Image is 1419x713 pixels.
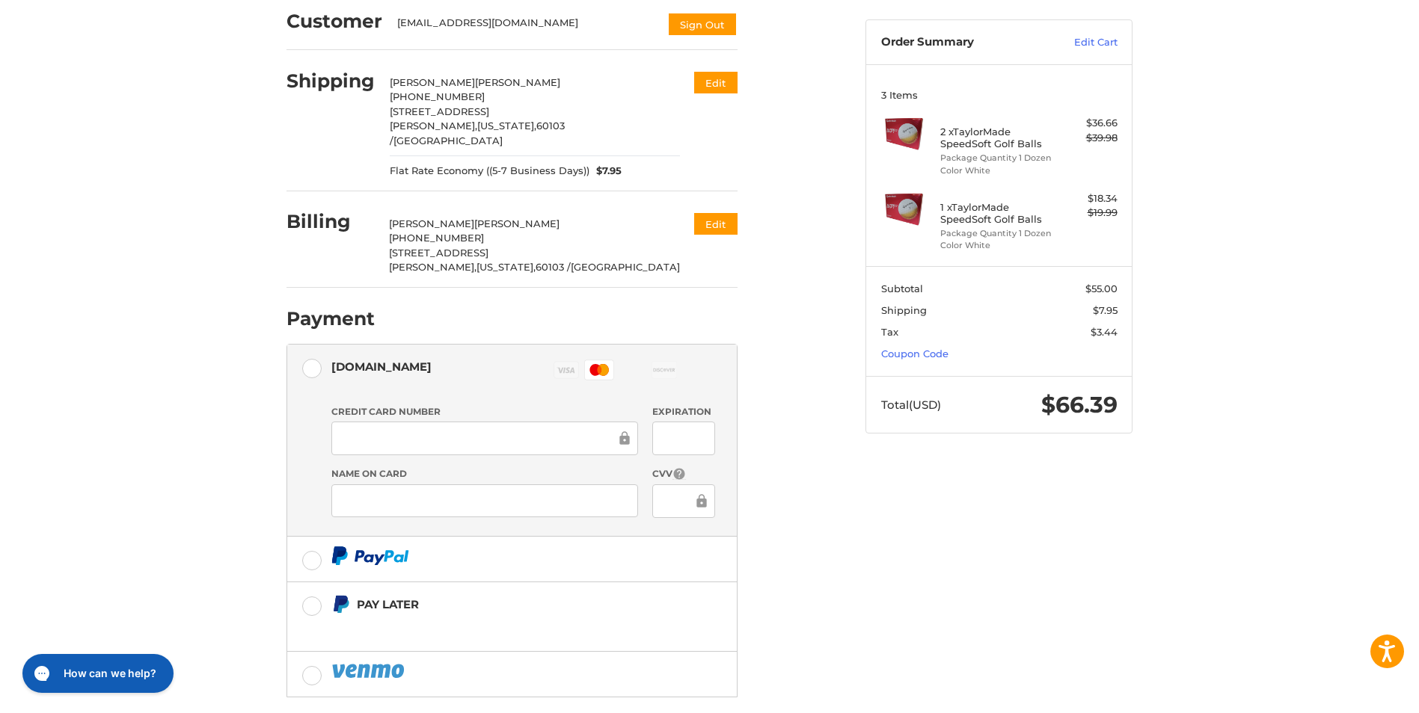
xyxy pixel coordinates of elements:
span: [PERSON_NAME] [474,217,560,229]
span: [PERSON_NAME], [390,120,477,132]
iframe: Gorgias live chat messenger [15,649,178,698]
button: Edit [694,72,738,93]
iframe: PayPal Message 1 [331,620,644,633]
li: Color White [940,239,1055,252]
span: [PHONE_NUMBER] [389,232,484,244]
h2: Payment [286,307,375,330]
div: [DOMAIN_NAME] [331,354,432,379]
h2: Customer [286,10,382,33]
h2: Billing [286,210,374,233]
div: $19.99 [1058,206,1118,220]
li: Color White [940,164,1055,177]
label: Expiration [652,405,714,419]
span: [PERSON_NAME] [390,76,475,88]
h4: 2 x TaylorMade SpeedSoft Golf Balls [940,126,1055,150]
img: PayPal icon [331,546,409,565]
button: Sign Out [667,12,738,37]
a: Edit Cart [1042,35,1118,50]
label: CVV [652,467,714,481]
span: 60103 / [536,261,571,273]
span: [GEOGRAPHIC_DATA] [393,135,503,146]
div: Pay Later [357,592,643,617]
span: [PERSON_NAME], [389,261,476,273]
h2: Shipping [286,70,375,93]
img: Pay Later icon [331,595,350,614]
h4: 1 x TaylorMade SpeedSoft Golf Balls [940,201,1055,226]
button: Edit [694,213,738,235]
div: $18.34 [1058,191,1118,206]
span: Total (USD) [881,398,941,412]
label: Name on Card [331,467,638,481]
span: [STREET_ADDRESS] [389,247,488,259]
div: $39.98 [1058,131,1118,146]
span: Shipping [881,304,927,316]
span: [GEOGRAPHIC_DATA] [571,261,680,273]
span: [STREET_ADDRESS] [390,105,489,117]
div: $36.66 [1058,116,1118,131]
span: Tax [881,326,898,338]
li: Package Quantity 1 Dozen [940,227,1055,240]
label: Credit Card Number [331,405,638,419]
span: $55.00 [1085,283,1118,294]
span: $3.44 [1091,326,1118,338]
div: [EMAIL_ADDRESS][DOMAIN_NAME] [397,16,653,37]
h3: 3 Items [881,89,1118,101]
a: Coupon Code [881,348,948,359]
span: [US_STATE], [477,120,536,132]
span: Subtotal [881,283,923,294]
span: 60103 / [390,120,565,146]
span: [PHONE_NUMBER] [390,90,485,102]
span: [PERSON_NAME] [475,76,560,88]
span: Flat Rate Economy ((5-7 Business Days)) [390,164,589,179]
span: $7.95 [1093,304,1118,316]
li: Package Quantity 1 Dozen [940,152,1055,164]
span: $66.39 [1041,391,1118,419]
span: [PERSON_NAME] [389,217,474,229]
span: $7.95 [589,164,622,179]
span: [US_STATE], [476,261,536,273]
img: PayPal icon [331,661,408,680]
h3: Order Summary [881,35,1042,50]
